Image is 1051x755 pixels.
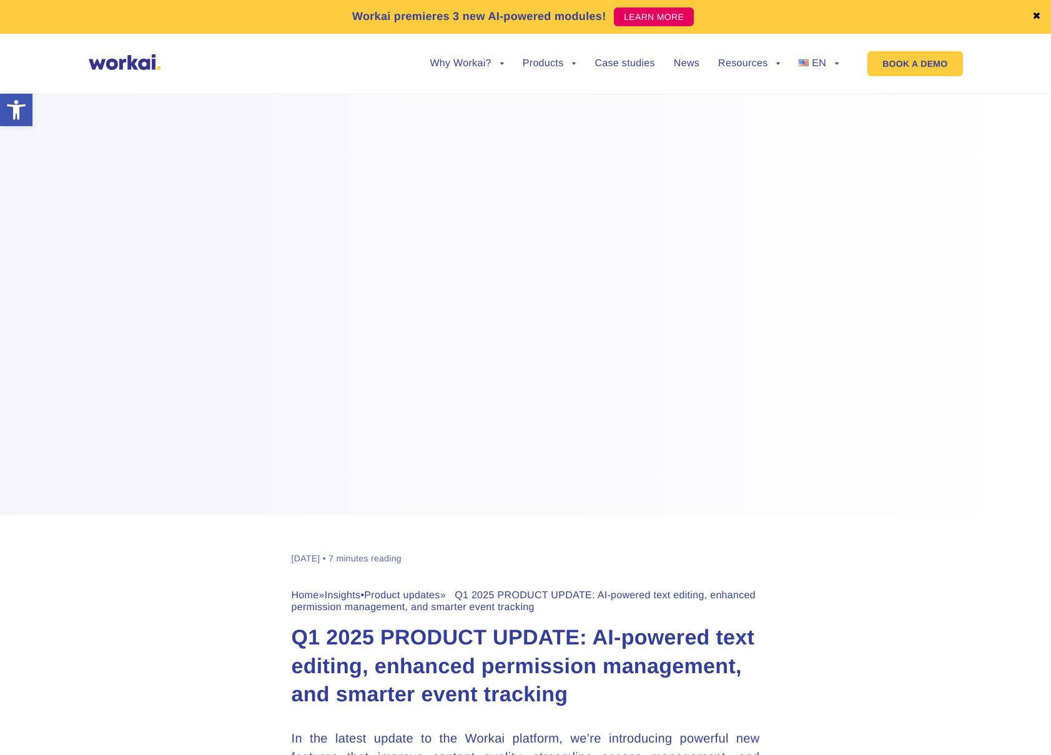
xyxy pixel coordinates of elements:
[292,624,760,710] h1: Q1 2025 PRODUCT UPDATE: AI-powered text editing, enhanced permission management, and smarter even...
[595,59,654,69] a: Case studies
[812,58,826,69] span: EN
[292,590,319,601] a: Home
[352,8,606,25] p: Workai premieres 3 new AI-powered modules!
[799,59,839,69] a: EN
[867,51,962,76] a: BOOK A DEMO
[292,553,402,565] div: [DATE] • 7 minutes reading
[364,590,440,601] a: Product updates
[674,59,699,69] a: News
[325,590,361,601] a: Insights
[430,59,503,69] a: Why Workai?
[523,59,576,69] a: Products
[292,590,760,613] div: » • » Q1 2025 PRODUCT UPDATE: AI-powered text editing, enhanced permission management, and smarte...
[614,7,694,26] a: LEARN MORE
[718,59,780,69] a: Resources
[1032,12,1041,22] a: ✖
